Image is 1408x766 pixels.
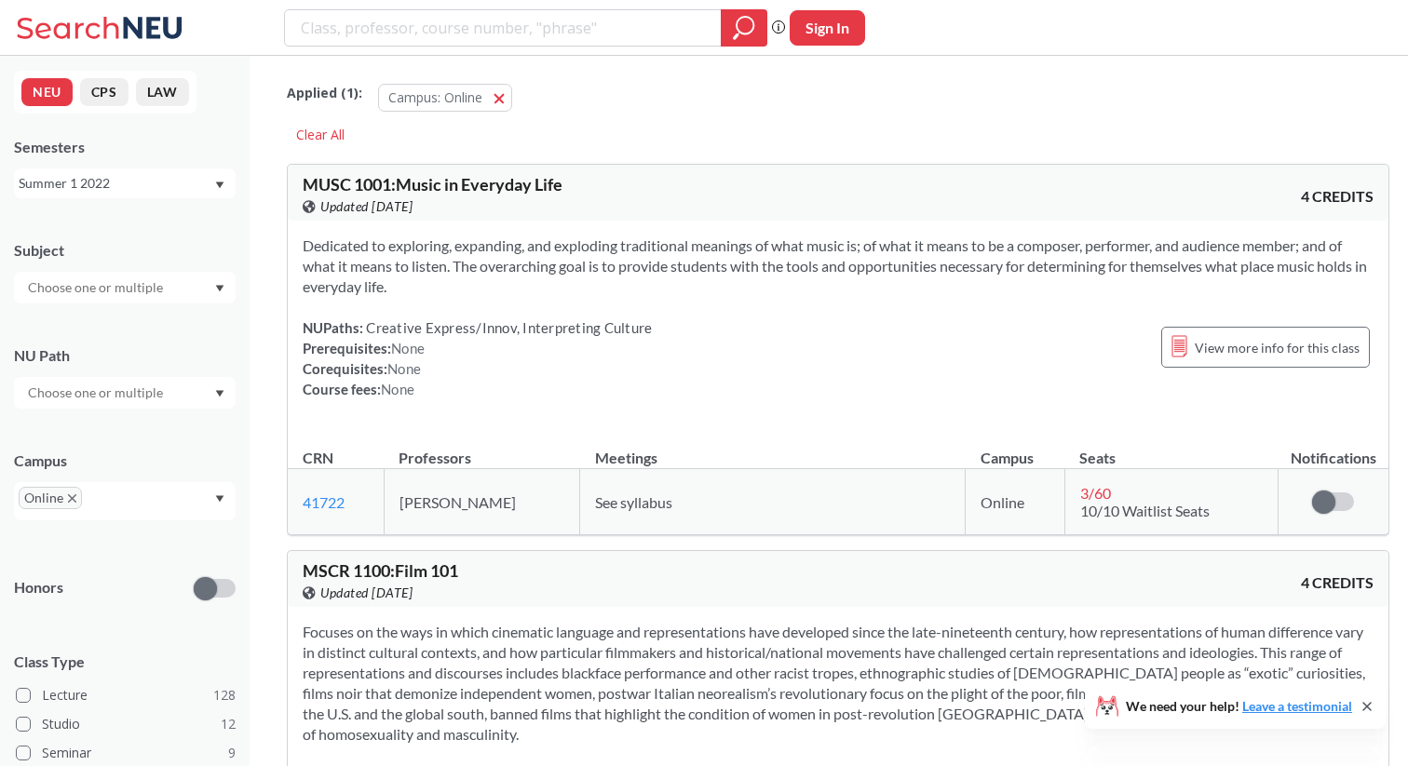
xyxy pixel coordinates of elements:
[136,78,189,106] button: LAW
[303,448,333,468] div: CRN
[213,685,236,706] span: 128
[387,360,421,377] span: None
[595,493,672,511] span: See syllabus
[320,583,413,603] span: Updated [DATE]
[580,429,966,469] th: Meetings
[215,390,224,397] svg: Dropdown arrow
[363,319,652,336] span: Creative Express/Innov, Interpreting Culture
[14,482,236,520] div: OnlineX to remove pillDropdown arrow
[16,741,236,765] label: Seminar
[14,652,236,672] span: Class Type
[1242,698,1352,714] a: Leave a testimonial
[733,15,755,41] svg: magnifying glass
[14,240,236,261] div: Subject
[19,173,213,194] div: Summer 1 2022
[1301,186,1374,207] span: 4 CREDITS
[16,683,236,707] label: Lecture
[228,743,236,763] span: 9
[14,450,236,471] div: Campus
[287,83,362,103] span: Applied ( 1 ):
[1279,429,1388,469] th: Notifications
[80,78,129,106] button: CPS
[1080,484,1111,502] span: 3 / 60
[303,174,562,195] span: MUSC 1001 : Music in Everyday Life
[388,88,482,106] span: Campus: Online
[19,382,175,404] input: Choose one or multiple
[790,10,865,46] button: Sign In
[381,381,414,397] span: None
[378,84,512,112] button: Campus: Online
[215,181,224,189] svg: Dropdown arrow
[303,236,1367,295] span: Dedicated to exploring, expanding, and exploding traditional meanings of what music is; of what i...
[14,137,236,157] div: Semesters
[16,712,236,736] label: Studio
[320,196,413,217] span: Updated [DATE]
[1195,336,1360,359] span: View more info for this class
[221,714,236,734] span: 12
[1126,700,1352,713] span: We need your help!
[21,78,73,106] button: NEU
[14,272,236,303] div: Dropdown arrow
[303,560,458,581] span: MSCR 1100 : Film 101
[215,285,224,292] svg: Dropdown arrow
[391,340,425,356] span: None
[1064,429,1278,469] th: Seats
[721,9,767,47] div: magnifying glass
[14,168,236,198] div: Summer 1 2022Dropdown arrow
[299,12,708,44] input: Class, professor, course number, "phrase"
[303,317,652,399] div: NUPaths: Prerequisites: Corequisites: Course fees:
[303,623,1365,743] span: Focuses on the ways in which cinematic language and representations have developed since the late...
[19,276,175,299] input: Choose one or multiple
[1301,572,1374,593] span: 4 CREDITS
[14,377,236,409] div: Dropdown arrow
[966,469,1065,535] td: Online
[303,493,345,511] a: 41722
[384,429,580,469] th: Professors
[14,345,236,366] div: NU Path
[68,494,76,503] svg: X to remove pill
[1080,502,1210,519] span: 10/10 Waitlist Seats
[215,495,224,503] svg: Dropdown arrow
[19,487,82,509] span: OnlineX to remove pill
[966,429,1065,469] th: Campus
[287,121,354,149] div: Clear All
[14,577,63,598] p: Honors
[384,469,580,535] td: [PERSON_NAME]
